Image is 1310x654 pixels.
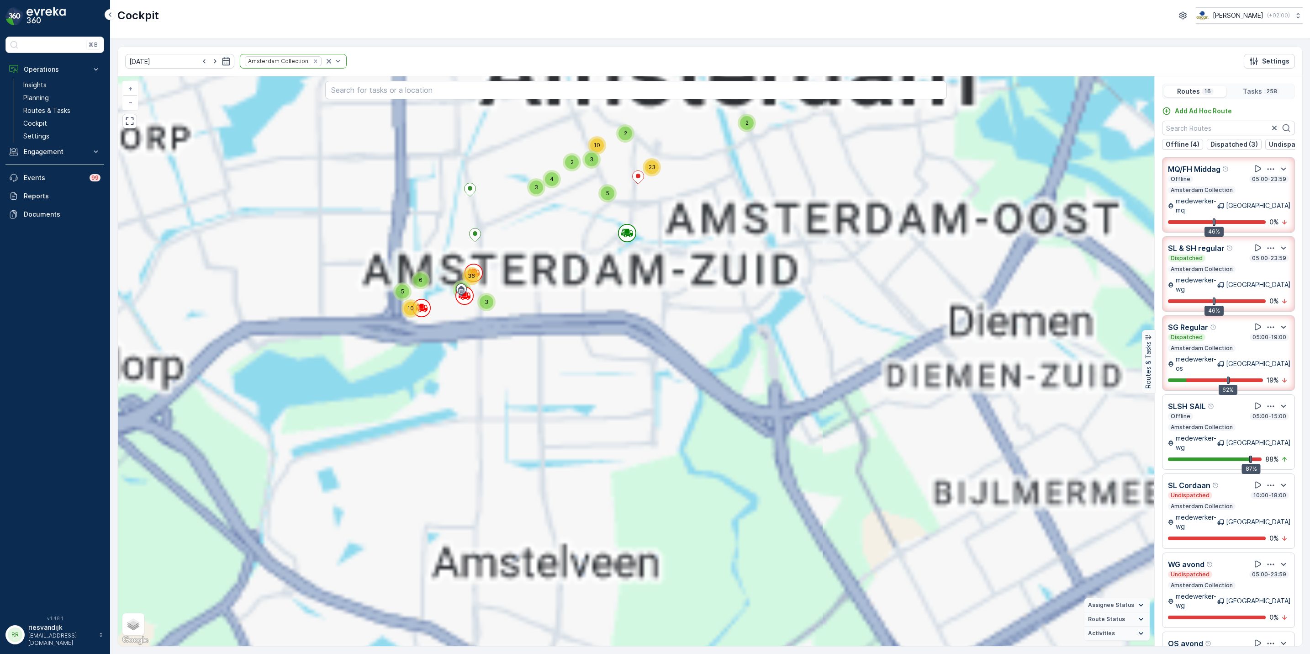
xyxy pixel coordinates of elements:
p: Offline [1170,413,1191,420]
p: 05:00-15:00 [1252,413,1287,420]
div: Help Tooltip Icon [1222,165,1230,173]
img: basis-logo_rgb2x.png [1196,11,1209,21]
span: 6 [419,276,423,283]
input: dd/mm/yyyy [125,54,234,69]
div: 62% [1219,385,1237,395]
span: 10 [594,142,600,149]
p: Amsterdam Collection [1170,424,1234,431]
div: Help Tooltip Icon [1212,482,1220,489]
p: Offline [1170,175,1191,183]
img: logo_dark-DEwI_e13.png [26,7,66,26]
p: Amsterdam Collection [1170,266,1234,273]
p: Undispatched [1170,492,1210,499]
div: 5 [393,282,412,301]
p: riesvandijk [28,623,94,632]
a: Events99 [5,169,104,187]
a: Insights [20,79,104,91]
p: Amsterdam Collection [1170,345,1234,352]
span: 36 [468,272,475,279]
div: 3 [477,293,496,311]
span: 3 [485,298,488,305]
button: Engagement [5,143,104,161]
p: 16 [1204,88,1212,95]
div: 10 [401,299,420,318]
p: Dispatched (3) [1210,140,1258,149]
a: Open this area in Google Maps (opens a new window) [120,634,150,646]
p: Settings [23,132,49,141]
img: Google [120,634,150,646]
span: Assignee Status [1088,601,1134,609]
p: Tasks [1243,87,1262,96]
p: [PERSON_NAME] [1213,11,1263,20]
p: WG avond [1168,559,1204,570]
a: Routes & Tasks [20,104,104,117]
p: Amsterdam Collection [1170,582,1234,589]
p: medewerker-wg [1176,434,1217,452]
div: 3 [582,150,601,169]
p: 88 % [1265,455,1279,464]
p: [EMAIL_ADDRESS][DOMAIN_NAME] [28,632,94,647]
input: Search for tasks or a location [325,81,947,99]
button: Offline (4) [1162,139,1203,150]
p: SLSH SAIL [1168,401,1206,412]
span: 3 [590,156,593,163]
a: Settings [20,130,104,143]
summary: Route Status [1084,612,1150,627]
div: Amsterdam Collection [245,57,310,65]
span: 4 [550,175,554,182]
span: − [128,98,133,106]
p: Dispatched [1170,334,1204,341]
span: 5 [606,190,609,197]
span: 2 [745,119,749,126]
div: 2 [616,124,634,143]
p: 99 [91,174,99,181]
p: SL & SH regular [1168,243,1225,254]
a: Documents [5,205,104,223]
p: Cockpit [23,119,47,128]
span: 2 [624,130,627,137]
div: 5 [598,184,617,202]
p: 05:00-23:59 [1251,255,1287,262]
div: Help Tooltip Icon [1210,324,1217,331]
div: 36 [462,267,481,285]
a: Zoom Out [123,96,137,109]
p: [GEOGRAPHIC_DATA] [1226,596,1291,606]
p: OS avond [1168,638,1203,649]
p: Add Ad Hoc Route [1175,106,1232,116]
p: Dispatched [1170,255,1204,262]
p: ( +02:00 ) [1267,12,1290,19]
p: SG Regular [1168,322,1208,333]
a: Planning [20,91,104,104]
button: Operations [5,60,104,79]
div: 4 [543,170,561,188]
div: 2 [453,280,471,298]
div: Help Tooltip Icon [1205,640,1212,647]
input: Search Routes [1162,121,1295,135]
p: 10:00-18:00 [1252,492,1287,499]
div: Remove Amsterdam Collection [311,58,321,65]
p: Insights [23,80,47,90]
p: ⌘B [89,41,98,48]
p: 19 % [1267,376,1279,385]
a: Zoom In [123,82,137,96]
div: 2 [563,153,581,171]
p: 258 [1266,88,1278,95]
p: Settings [1262,57,1289,66]
span: 23 [649,164,655,170]
a: Add Ad Hoc Route [1162,106,1232,116]
span: Route Status [1088,616,1125,623]
p: Cockpit [117,8,159,23]
div: 87% [1242,464,1261,474]
div: 46% [1204,306,1224,316]
button: RRriesvandijk[EMAIL_ADDRESS][DOMAIN_NAME] [5,623,104,647]
p: Planning [23,93,49,102]
p: medewerker-wg [1176,276,1217,294]
p: Offline (4) [1166,140,1199,149]
p: medewerker-wg [1176,592,1217,610]
span: 10 [407,305,414,312]
summary: Assignee Status [1084,598,1150,612]
summary: Activities [1084,627,1150,641]
p: 05:00-23:59 [1251,175,1287,183]
p: Amsterdam Collection [1170,186,1234,194]
p: [GEOGRAPHIC_DATA] [1226,438,1291,447]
